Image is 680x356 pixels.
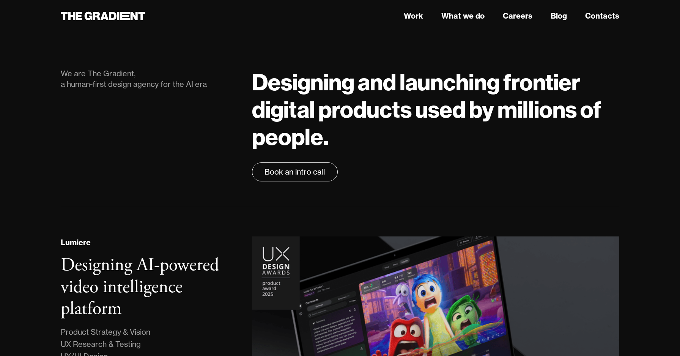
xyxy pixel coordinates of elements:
[252,162,338,181] a: Book an intro call
[61,237,91,248] div: Lumiere
[503,10,532,22] a: Careers
[404,10,423,22] a: Work
[441,10,485,22] a: What we do
[551,10,567,22] a: Blog
[61,254,219,320] h3: Designing AI-powered video intelligence platform
[61,68,237,90] div: We are The Gradient, a human-first design agency for the AI era
[585,10,619,22] a: Contacts
[252,68,619,150] h1: Designing and launching frontier digital products used by millions of people.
